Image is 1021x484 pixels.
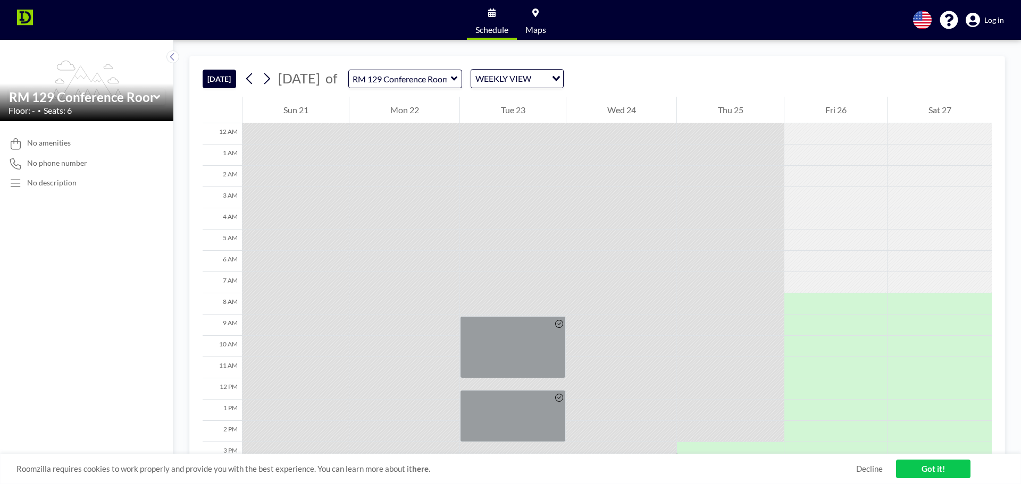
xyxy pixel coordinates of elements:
button: [DATE] [203,70,236,88]
div: 2 PM [203,421,242,442]
div: 12 PM [203,378,242,400]
span: Seats: 6 [44,105,72,116]
div: 1 AM [203,145,242,166]
div: 9 AM [203,315,242,336]
a: here. [412,464,430,473]
input: Search for option [534,72,546,86]
div: 6 AM [203,251,242,272]
div: 12 AM [203,123,242,145]
div: Sat 27 [888,97,992,123]
span: of [325,70,337,87]
a: Log in [966,13,1004,28]
span: Schedule [475,26,508,34]
div: Mon 22 [349,97,459,123]
div: Sun 21 [242,97,349,123]
div: 2 AM [203,166,242,187]
span: Floor: - [9,105,35,116]
a: Decline [856,464,883,474]
div: 1 PM [203,400,242,421]
span: WEEKLY VIEW [473,72,533,86]
div: 10 AM [203,336,242,357]
div: 11 AM [203,357,242,378]
div: Fri 26 [784,97,887,123]
div: 8 AM [203,293,242,315]
div: 3 PM [203,442,242,463]
div: No description [27,178,77,188]
input: RM 129 Conference Room [9,89,154,105]
div: 7 AM [203,272,242,293]
div: 3 AM [203,187,242,208]
span: No phone number [27,158,87,168]
div: 4 AM [203,208,242,230]
a: Got it! [896,460,970,478]
img: organization-logo [17,10,33,31]
input: RM 129 Conference Room [349,70,451,88]
span: [DATE] [278,70,320,86]
span: Roomzilla requires cookies to work properly and provide you with the best experience. You can lea... [16,464,856,474]
span: • [38,107,41,114]
span: No amenities [27,138,71,148]
div: Tue 23 [460,97,566,123]
div: 5 AM [203,230,242,251]
span: Maps [525,26,546,34]
span: Log in [984,15,1004,25]
div: Thu 25 [677,97,784,123]
div: Wed 24 [566,97,676,123]
div: Search for option [471,70,563,88]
